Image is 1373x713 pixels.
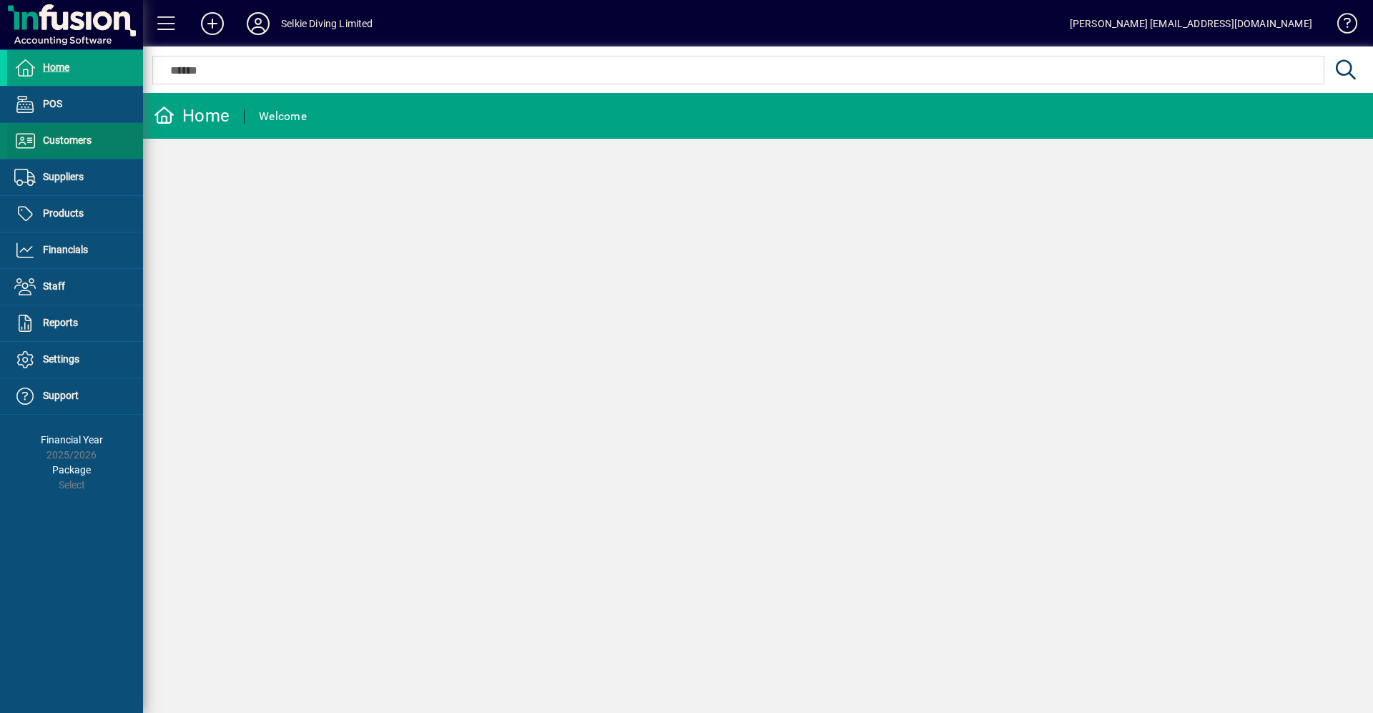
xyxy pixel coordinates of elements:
span: Staff [43,280,65,292]
a: Financials [7,232,143,268]
span: Package [52,464,91,476]
span: Suppliers [43,171,84,182]
span: POS [43,98,62,109]
a: POS [7,87,143,122]
span: Reports [43,317,78,328]
button: Add [190,11,235,36]
span: Financials [43,244,88,255]
span: Products [43,207,84,219]
a: Knowledge Base [1327,3,1355,49]
span: Customers [43,134,92,146]
a: Staff [7,269,143,305]
div: Welcome [259,105,307,128]
span: Support [43,390,79,401]
span: Settings [43,353,79,365]
div: Home [154,104,230,127]
a: Products [7,196,143,232]
span: Financial Year [41,434,103,446]
div: Selkie Diving Limited [281,12,373,35]
a: Customers [7,123,143,159]
div: [PERSON_NAME] [EMAIL_ADDRESS][DOMAIN_NAME] [1070,12,1312,35]
a: Reports [7,305,143,341]
a: Settings [7,342,143,378]
a: Support [7,378,143,414]
span: Home [43,62,69,73]
a: Suppliers [7,159,143,195]
button: Profile [235,11,281,36]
